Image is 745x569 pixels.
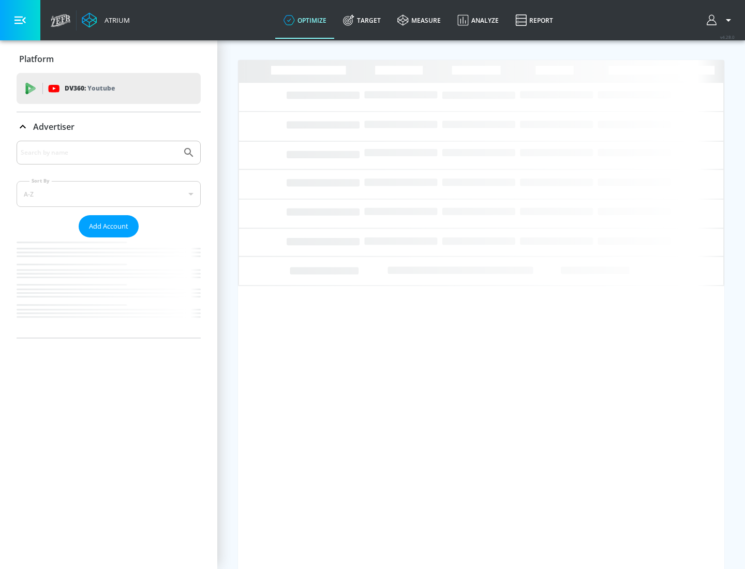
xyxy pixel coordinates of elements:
a: Report [507,2,561,39]
nav: list of Advertiser [17,237,201,338]
div: A-Z [17,181,201,207]
a: Target [335,2,389,39]
a: Atrium [82,12,130,28]
p: Platform [19,53,54,65]
a: optimize [275,2,335,39]
a: measure [389,2,449,39]
input: Search by name [21,146,177,159]
button: Add Account [79,215,139,237]
div: Atrium [100,16,130,25]
div: DV360: Youtube [17,73,201,104]
div: Advertiser [17,112,201,141]
div: Platform [17,44,201,73]
div: Advertiser [17,141,201,338]
a: Analyze [449,2,507,39]
span: v 4.28.0 [720,34,735,40]
label: Sort By [29,177,52,184]
p: Youtube [87,83,115,94]
p: Advertiser [33,121,74,132]
p: DV360: [65,83,115,94]
span: Add Account [89,220,128,232]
